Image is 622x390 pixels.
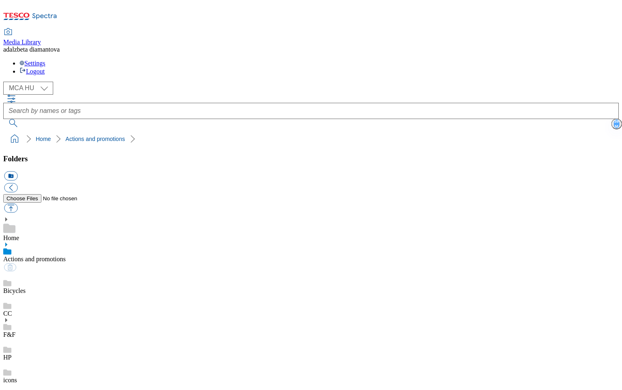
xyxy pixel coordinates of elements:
[3,310,12,317] a: CC
[9,46,60,53] span: alzbeta diamantova
[3,287,26,294] a: Bicycles
[3,46,9,53] span: ad
[65,136,125,142] a: Actions and promotions
[36,136,51,142] a: Home
[3,331,15,338] a: F&F
[3,39,41,45] span: Media Library
[3,103,619,119] input: Search by names or tags
[19,68,45,75] a: Logout
[3,29,41,46] a: Media Library
[19,60,45,67] a: Settings
[3,234,19,241] a: Home
[3,154,619,163] h3: Folders
[3,131,619,147] nav: breadcrumb
[8,132,21,145] a: home
[3,377,17,383] a: icons
[3,256,66,262] a: Actions and promotions
[3,354,11,361] a: HP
